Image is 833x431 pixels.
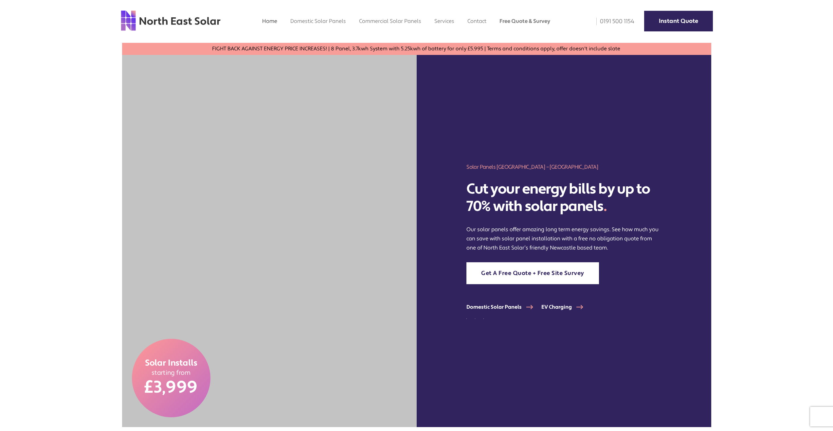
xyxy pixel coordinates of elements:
[144,377,198,398] span: £3,999
[434,18,454,25] a: Services
[644,11,713,31] a: Instant Quote
[596,18,597,25] img: phone icon
[132,339,210,417] a: Solar Installs starting from £3,999
[120,10,221,31] img: north east solar logo
[152,369,191,377] span: starting from
[122,55,417,427] img: two men holding a solar panel in the north east
[466,225,661,252] p: Our solar panels offer amazing long term energy savings. See how much you can save with solar pan...
[466,181,661,215] h2: Cut your energy bills by up to 70% with solar panels
[592,18,634,25] a: 0191 500 1154
[359,18,421,25] a: Commercial Solar Panels
[467,18,486,25] a: Contact
[466,262,599,284] a: Get A Free Quote + Free Site Survey
[604,197,607,216] span: .
[541,304,591,310] a: EV Charging
[466,163,661,171] h1: Solar Panels [GEOGRAPHIC_DATA] – [GEOGRAPHIC_DATA]
[499,18,550,25] a: Free Quote & Survey
[290,18,346,25] a: Domestic Solar Panels
[262,18,277,25] a: Home
[145,358,197,369] span: Solar Installs
[466,304,541,310] a: Domestic Solar Panels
